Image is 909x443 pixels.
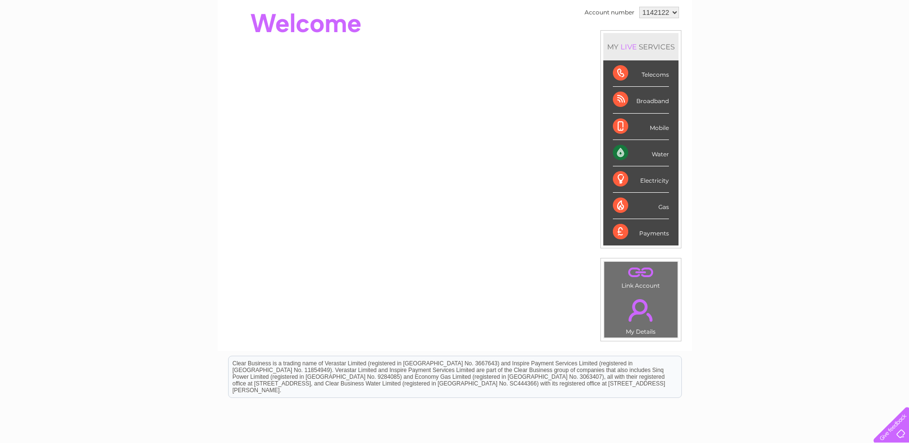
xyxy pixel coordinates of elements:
div: Telecoms [613,60,669,87]
div: Electricity [613,166,669,193]
a: Water [740,41,759,48]
div: Gas [613,193,669,219]
div: MY SERVICES [603,33,679,60]
img: logo.png [32,25,81,54]
td: Account number [582,4,637,21]
a: . [607,293,675,327]
a: Contact [845,41,869,48]
a: Blog [826,41,840,48]
td: Link Account [604,261,678,291]
div: Mobile [613,114,669,140]
div: LIVE [619,42,639,51]
div: Broadband [613,87,669,113]
a: Energy [764,41,785,48]
a: 0333 014 3131 [728,5,794,17]
div: Payments [613,219,669,245]
div: Clear Business is a trading name of Verastar Limited (registered in [GEOGRAPHIC_DATA] No. 3667643... [229,5,681,47]
a: . [607,264,675,281]
div: Water [613,140,669,166]
a: Log out [877,41,900,48]
td: My Details [604,291,678,338]
a: Telecoms [791,41,820,48]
